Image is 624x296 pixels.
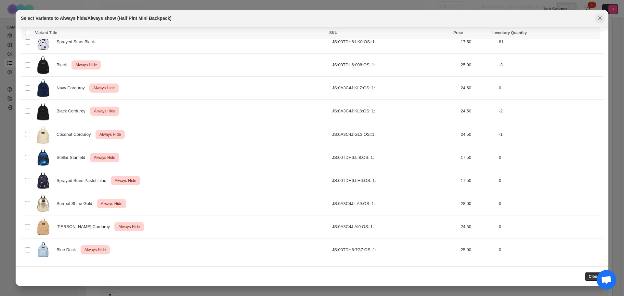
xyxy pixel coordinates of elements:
span: Coconut Corduroy [57,131,94,138]
span: Always Hide [83,246,107,254]
td: 0 [497,238,603,262]
span: Navy Corduroy [57,85,88,91]
img: JS00TDH6LH6-FRONT.webp [35,171,51,190]
td: JS:00TDH6:008:OS::1: [330,54,459,77]
span: Variant Title [35,31,57,35]
span: Price [453,31,463,35]
td: JS:00TDH6:LK0:OS::1: [330,31,459,54]
button: Close [595,14,604,23]
img: TDH6_7G7_FRONT_29adf4c1-3b53-4328-a3e8-967406ba499e.png [35,240,51,259]
div: Open chat [597,270,616,290]
span: Always Hide [113,177,137,185]
span: Always Hide [98,131,122,138]
td: 24.50 [459,123,497,146]
span: Blue Dusk [57,247,79,253]
span: Always Hide [93,154,117,161]
span: Black Corduroy [57,108,89,114]
span: SKU [329,31,337,35]
img: JS0A3C4JGL3-FRONT.webp [35,125,51,144]
td: 0 [497,146,603,169]
span: Always Hide [92,84,116,92]
td: JS:00TDH6:LI8:OS::1: [330,146,459,169]
td: JS:0A3C4J:AI0:OS::1: [330,215,459,238]
img: JS0A3C4JAI0-FRONT.webp [35,217,51,236]
span: Stellar Starfield [57,154,89,161]
span: Always Hide [99,200,123,208]
td: JS:00TDH6:LH6:OS::1: [330,169,459,192]
td: 81 [497,31,603,54]
span: Black [57,62,71,68]
td: 0 [497,169,603,192]
h2: Select Variants to Always hide/Always show (Half Pint Mini Backpack) [21,15,172,21]
td: JS:00TDH6:7G7:OS::1: [330,238,459,262]
td: 28.00 [459,192,497,215]
span: Close [589,274,599,279]
td: -2 [497,100,603,123]
img: JS00TDH6LK0-FRONT.webp [35,32,51,51]
td: 17.50 [459,169,497,192]
td: 0 [497,215,603,238]
td: 24.50 [459,77,497,100]
span: Sprayed Stars Black [57,39,98,45]
img: TDH6_008_FRONT_62fc6e4c-b5a3-4f1a-9e7f-007a0cfd0041.png [35,56,51,74]
button: Close [585,272,603,281]
td: JS:0A3C4J:GL3:OS::1: [330,123,459,146]
span: Always Hide [117,223,141,231]
td: -3 [497,54,603,77]
td: JS:0A3C4J:KL8:OS::1: [330,100,459,123]
img: TDH6_KL7_FRONT_8d7e7525-cf8e-4879-9eb1-36028789b997.png [35,79,51,97]
td: -1 [497,123,603,146]
td: 17.50 [459,146,497,169]
td: 25.00 [459,54,497,77]
span: Inventory Quantity [492,31,527,35]
span: Always Hide [74,61,98,69]
span: Surreal Shine Gold [57,200,96,207]
td: 0 [497,77,603,100]
img: JS0A3C4JLA9-FRONT.webp [35,194,51,213]
td: JS:0A3C4J:LA9:OS::1: [330,192,459,215]
span: [PERSON_NAME] Corduroy [57,224,113,230]
span: Sprayed Stars Pastel Lilac [57,177,110,184]
td: 0 [497,192,603,215]
img: JS00TDH6LI8-FRONT.webp [35,148,51,167]
td: 24.50 [459,100,497,123]
img: TDH6_KL8_FRONT_695d55d4-4f5e-4da1-a540-d245e0dc4d19.png [35,102,51,121]
td: 24.50 [459,215,497,238]
td: 17.50 [459,31,497,54]
td: JS:0A3C4J:KL7:OS::1: [330,77,459,100]
td: 25.00 [459,238,497,262]
span: Always Hide [93,107,117,115]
